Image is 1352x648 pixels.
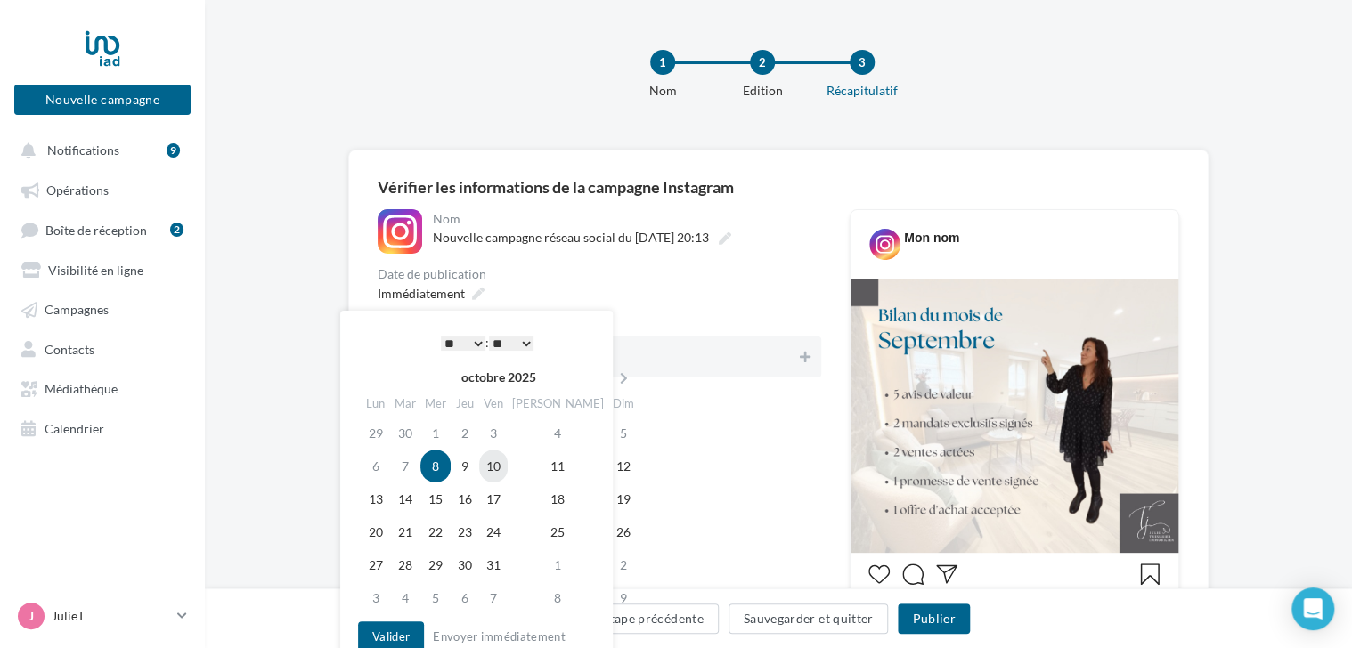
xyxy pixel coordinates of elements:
td: 23 [451,515,479,548]
th: Mer [420,391,451,417]
span: Boîte de réception [45,222,147,237]
a: Calendrier [11,411,194,443]
a: Médiathèque [11,371,194,403]
td: 26 [608,515,639,548]
span: Calendrier [45,420,104,435]
button: Sauvegarder et quitter [729,603,889,634]
p: JulieT [52,607,170,625]
td: 6 [451,581,479,614]
a: J JulieT [14,599,191,633]
div: Date de publication [378,268,821,280]
td: 9 [608,581,639,614]
th: Jeu [451,391,479,417]
th: [PERSON_NAME] [508,391,608,417]
span: Nouvelle campagne réseau social du [DATE] 20:13 [433,230,709,245]
td: 7 [479,581,508,614]
button: Étape précédente [587,603,719,634]
td: 25 [508,515,608,548]
span: Immédiatement [378,286,465,301]
svg: J’aime [868,563,890,585]
td: 4 [508,417,608,450]
span: J [29,607,34,625]
span: Opérations [46,182,109,198]
td: 21 [390,515,420,548]
span: Contacts [45,341,94,356]
td: 9 [451,450,479,482]
td: 19 [608,482,639,515]
td: 22 [420,515,451,548]
th: octobre 2025 [390,364,608,391]
a: Opérations [11,173,194,205]
div: Vérifier les informations de la campagne Instagram [378,179,1179,195]
div: Nom [606,82,720,100]
div: 1 [650,50,675,75]
td: 29 [362,417,390,450]
td: 11 [508,450,608,482]
td: 8 [508,581,608,614]
td: 31 [479,548,508,581]
td: 1 [420,417,451,450]
td: 2 [451,417,479,450]
td: 6 [362,450,390,482]
span: Notifications [47,142,119,158]
button: Envoyer immédiatement [426,626,573,647]
td: 18 [508,482,608,515]
td: 10 [479,450,508,482]
td: 16 [451,482,479,515]
td: 29 [420,548,451,581]
span: Visibilité en ligne [48,262,143,277]
div: 2 [170,223,183,237]
td: 3 [479,417,508,450]
div: Open Intercom Messenger [1291,587,1334,630]
td: 1 [508,548,608,581]
div: Récapitulatif [805,82,919,100]
td: 4 [390,581,420,614]
td: 12 [608,450,639,482]
a: Visibilité en ligne [11,253,194,285]
th: Mar [390,391,420,417]
td: 5 [608,417,639,450]
a: Boîte de réception2 [11,213,194,246]
td: 24 [479,515,508,548]
td: 3 [362,581,390,614]
button: Nouvelle campagne [14,85,191,115]
a: Campagnes [11,292,194,324]
div: Nom [433,213,818,225]
a: Contacts [11,332,194,364]
td: 17 [479,482,508,515]
div: 3 [850,50,875,75]
svg: Enregistrer [1139,563,1161,585]
td: 2 [608,548,639,581]
th: Dim [608,391,639,417]
div: 2 [750,50,775,75]
td: 5 [420,581,451,614]
td: 27 [362,548,390,581]
button: Notifications 9 [11,134,187,166]
th: Lun [362,391,390,417]
svg: Partager la publication [936,563,957,585]
td: 7 [390,450,420,482]
td: 20 [362,515,390,548]
td: 28 [390,548,420,581]
td: 30 [390,417,420,450]
span: Campagnes [45,302,109,317]
svg: Commenter [902,563,924,585]
th: Ven [479,391,508,417]
div: : [397,329,577,356]
div: Mon nom [904,229,959,247]
td: 13 [362,482,390,515]
div: Edition [705,82,819,100]
span: Médiathèque [45,381,118,396]
td: 30 [451,548,479,581]
td: 14 [390,482,420,515]
div: 9 [167,143,180,158]
td: 15 [420,482,451,515]
td: 8 [420,450,451,482]
button: Publier [898,603,969,634]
